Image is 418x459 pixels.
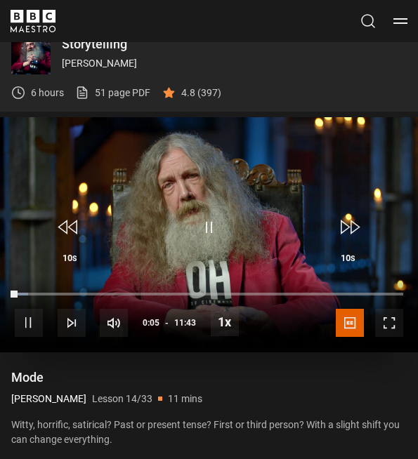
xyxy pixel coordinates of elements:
[58,309,86,337] button: Next Lesson
[11,10,55,32] svg: BBC Maestro
[62,56,407,71] p: [PERSON_NAME]
[168,392,202,406] p: 11 mins
[174,310,196,335] span: 11:43
[375,309,403,337] button: Fullscreen
[100,309,128,337] button: Mute
[15,309,43,337] button: Pause
[62,38,407,51] p: Storytelling
[11,369,407,386] h1: Mode
[11,418,407,447] p: Witty, horrific, satirical? Past or present tense? First or third person? With a slight shift you...
[211,308,239,336] button: Playback Rate
[75,86,150,100] a: 51 page PDF
[11,392,86,406] p: [PERSON_NAME]
[143,310,159,335] span: 0:05
[31,86,64,100] p: 6 hours
[336,309,364,337] button: Captions
[92,392,152,406] p: Lesson 14/33
[181,86,221,100] p: 4.8 (397)
[393,14,407,28] button: Toggle navigation
[165,318,169,328] span: -
[15,293,403,295] div: Progress Bar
